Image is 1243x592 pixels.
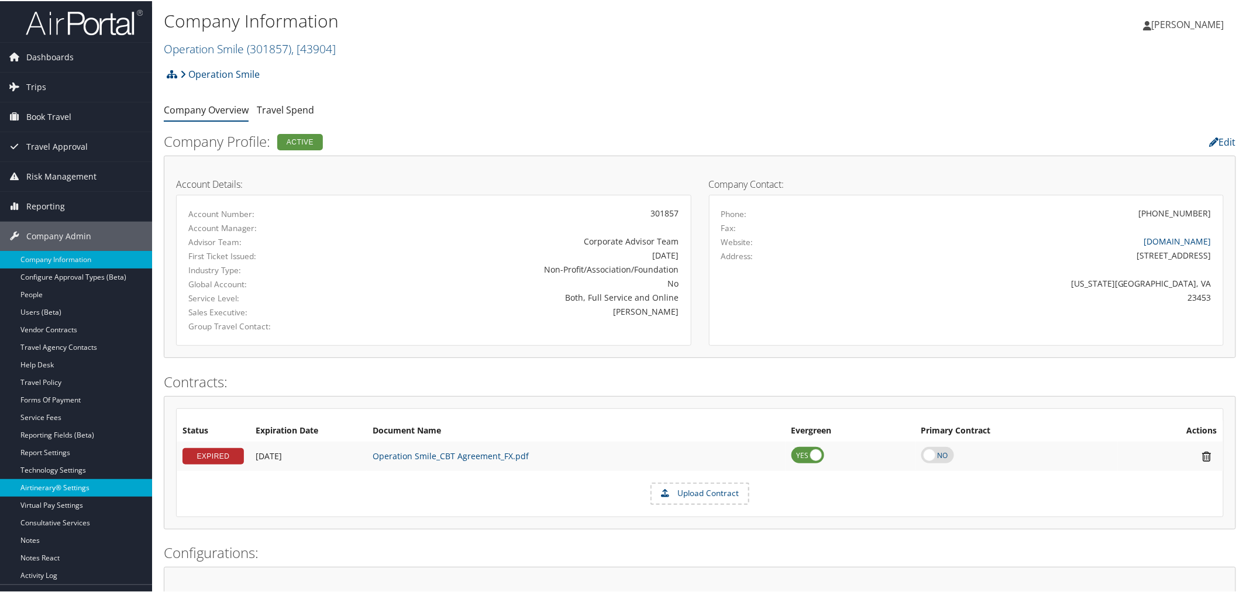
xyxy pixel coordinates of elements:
a: [DOMAIN_NAME] [1144,235,1211,246]
th: Primary Contract [915,419,1118,440]
label: First Ticket Issued: [188,249,340,261]
span: Trips [26,71,46,101]
span: Reporting [26,191,65,220]
div: EXPIRED [183,447,244,463]
h2: Contracts: [164,371,1236,391]
i: Remove Contract [1197,449,1217,462]
label: Address: [721,249,753,261]
label: Global Account: [188,277,340,289]
div: Corporate Advisor Team [358,234,679,246]
h4: Account Details: [176,178,691,188]
div: Active [277,133,323,149]
div: Add/Edit Date [256,450,361,460]
div: [PHONE_NUMBER] [1139,206,1211,218]
span: Travel Approval [26,131,88,160]
a: Travel Spend [257,102,314,115]
label: Account Number: [188,207,340,219]
span: Book Travel [26,101,71,130]
img: airportal-logo.png [26,8,143,35]
th: Actions [1118,419,1223,440]
div: Both, Full Service and Online [358,290,679,302]
h1: Company Information [164,8,879,32]
div: [PERSON_NAME] [358,304,679,316]
span: , [ 43904 ] [291,40,336,56]
th: Expiration Date [250,419,367,440]
label: Industry Type: [188,263,340,275]
label: Upload Contract [652,483,748,502]
div: 23453 [848,290,1211,302]
h4: Company Contact: [709,178,1224,188]
label: Group Travel Contact: [188,319,340,331]
label: Website: [721,235,753,247]
label: Service Level: [188,291,340,303]
label: Sales Executive: [188,305,340,317]
a: Operation Smile [164,40,336,56]
h2: Company Profile: [164,130,873,150]
th: Status [177,419,250,440]
label: Fax: [721,221,736,233]
span: ( 301857 ) [247,40,291,56]
div: [STREET_ADDRESS] [848,248,1211,260]
a: Operation Smile [180,61,260,85]
a: Edit [1210,135,1236,147]
a: [PERSON_NAME] [1144,6,1236,41]
span: [PERSON_NAME] [1152,17,1224,30]
div: No [358,276,679,288]
a: Operation Smile_CBT Agreement_FX.pdf [373,449,529,460]
label: Account Manager: [188,221,340,233]
a: Company Overview [164,102,249,115]
div: Non-Profit/Association/Foundation [358,262,679,274]
th: Evergreen [786,419,915,440]
span: Company Admin [26,221,91,250]
span: Dashboards [26,42,74,71]
div: [DATE] [358,248,679,260]
span: Risk Management [26,161,97,190]
span: [DATE] [256,449,282,460]
div: [US_STATE][GEOGRAPHIC_DATA], VA [848,276,1211,288]
label: Advisor Team: [188,235,340,247]
th: Document Name [367,419,786,440]
h2: Configurations: [164,542,1236,562]
div: 301857 [358,206,679,218]
label: Phone: [721,207,747,219]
